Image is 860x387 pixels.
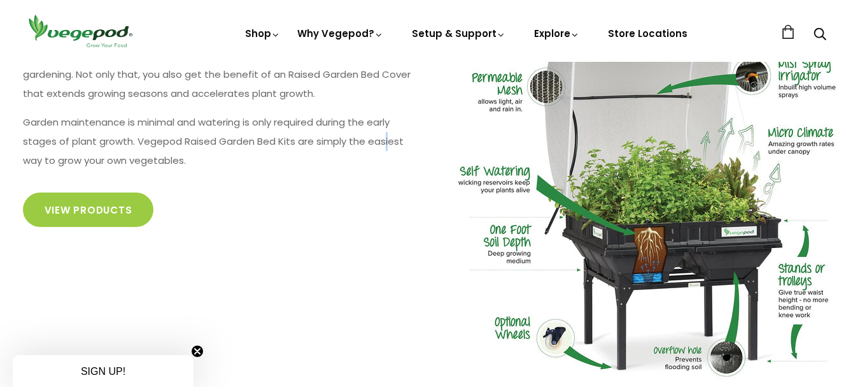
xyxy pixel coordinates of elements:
div: SIGN UP!Close teaser [13,355,194,387]
a: Setup & Support [412,27,506,40]
a: Explore [534,27,580,40]
span: SIGN UP! [81,366,125,377]
button: Close teaser [191,345,204,358]
a: Search [814,29,826,42]
a: Shop [245,27,281,40]
p: Garden maintenance is minimal and watering is only required during the early stages of plant grow... [23,113,420,170]
a: Why Vegepod? [297,27,384,40]
a: Store Locations [608,27,687,40]
p: Vegepod Raised Garden Bed Kits give you the best of both worlds and more. You get the size of a r... [23,27,420,103]
img: Vegepod [23,13,137,49]
a: View Products [23,193,154,227]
